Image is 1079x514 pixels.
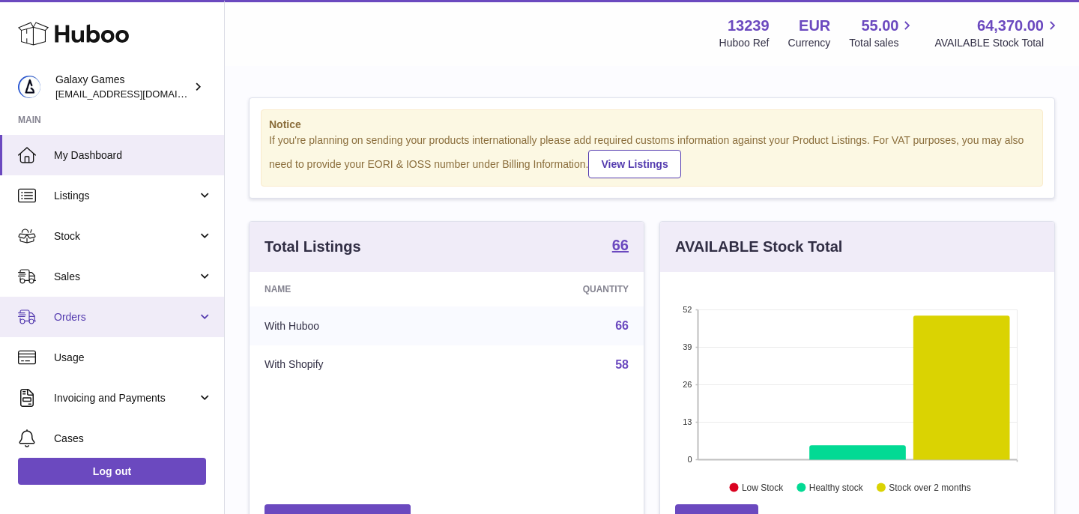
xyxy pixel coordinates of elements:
div: Galaxy Games [55,73,190,101]
span: [EMAIL_ADDRESS][DOMAIN_NAME] [55,88,220,100]
span: Usage [54,351,213,365]
text: 39 [683,342,692,351]
a: 66 [612,238,629,256]
strong: Notice [269,118,1035,132]
a: View Listings [588,150,680,178]
td: With Shopify [250,345,462,384]
img: shop@backgammongalaxy.com [18,76,40,98]
span: Stock [54,229,197,244]
th: Quantity [462,272,644,306]
span: AVAILABLE Stock Total [934,36,1061,50]
text: 13 [683,417,692,426]
text: Low Stock [742,482,784,492]
div: Huboo Ref [719,36,770,50]
text: Stock over 2 months [889,482,970,492]
span: Total sales [849,36,916,50]
span: Listings [54,189,197,203]
span: 55.00 [861,16,898,36]
text: 0 [687,455,692,464]
a: 55.00 Total sales [849,16,916,50]
span: Orders [54,310,197,324]
a: Log out [18,458,206,485]
span: 64,370.00 [977,16,1044,36]
strong: 66 [612,238,629,253]
text: 26 [683,380,692,389]
th: Name [250,272,462,306]
strong: 13239 [728,16,770,36]
span: Sales [54,270,197,284]
text: Healthy stock [809,482,864,492]
a: 58 [615,358,629,371]
strong: EUR [799,16,830,36]
text: 52 [683,305,692,314]
h3: AVAILABLE Stock Total [675,237,842,257]
div: If you're planning on sending your products internationally please add required customs informati... [269,133,1035,178]
td: With Huboo [250,306,462,345]
div: Currency [788,36,831,50]
a: 66 [615,319,629,332]
span: Invoicing and Payments [54,391,197,405]
h3: Total Listings [265,237,361,257]
span: My Dashboard [54,148,213,163]
span: Cases [54,432,213,446]
a: 64,370.00 AVAILABLE Stock Total [934,16,1061,50]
